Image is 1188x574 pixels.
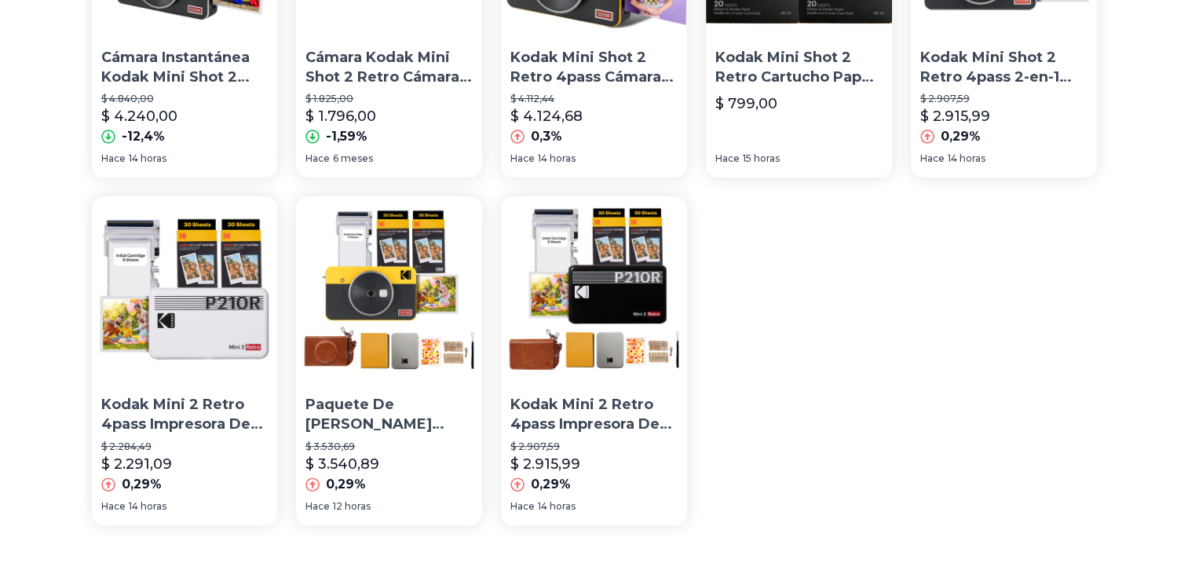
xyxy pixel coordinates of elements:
p: Paquete De [PERSON_NAME] Instantánea Kodak Mini Shot 2 Retro 2 En 1 [305,395,473,434]
p: $ 2.907,59 [920,93,1087,105]
span: 14 horas [129,500,166,513]
p: $ 799,00 [715,93,777,115]
p: Kodak Mini 2 Retro 4pass Impresora De Fotos Portátil (5,3x8,6cm) + Pack De Con 68 Hojas, Negro [510,395,678,434]
span: Hace [305,152,330,165]
p: 0,29% [122,475,162,494]
p: $ 3.540,89 [305,453,379,475]
p: $ 2.284,49 [101,441,269,453]
span: 15 horas [743,152,780,165]
p: Kodak Mini Shot 2 Retro 4pass 2-en-1 Cámara Instantánea Y Impresora De Fotos (5,3x8,6cm) + Pack C... [920,48,1087,87]
p: $ 2.907,59 [510,441,678,453]
span: Hace [101,152,126,165]
span: 6 meses [333,152,373,165]
p: $ 4.112,44 [510,93,678,105]
p: $ 2.915,99 [510,453,580,475]
p: Kodak Mini 2 Retro 4pass Impresora De Fotos Portátil (5,3x8,6cm) + Pack Con 68 Hojas, Blanco [101,395,269,434]
a: Paquete De Regalo De Cámara Instantánea Kodak Mini Shot 2 Retro 2 En 1Paquete De [PERSON_NAME] In... [296,196,482,525]
p: $ 1.796,00 [305,105,376,127]
span: Hace [715,152,740,165]
span: Hace [305,500,330,513]
img: Kodak Mini 2 Retro 4pass Impresora De Fotos Portátil (5,3x8,6cm) + Pack Con 68 Hojas, Blanco [92,196,278,382]
p: -12,4% [122,127,165,146]
p: $ 4.240,00 [101,105,177,127]
p: -1,59% [326,127,367,146]
p: $ 4.124,68 [510,105,583,127]
span: 12 horas [333,500,371,513]
span: Hace [510,152,535,165]
p: $ 1.825,00 [305,93,473,105]
span: Hace [101,500,126,513]
p: Cámara Instantánea Kodak Mini Shot 2 Retro Portátil -negro [101,48,269,87]
span: 14 horas [538,500,576,513]
img: Paquete De Regalo De Cámara Instantánea Kodak Mini Shot 2 Retro 2 En 1 [296,196,482,382]
p: 0,29% [326,475,366,494]
p: $ 4.840,00 [101,93,269,105]
img: Kodak Mini 2 Retro 4pass Impresora De Fotos Portátil (5,3x8,6cm) + Pack De Con 68 Hojas, Negro [501,196,687,382]
span: 14 horas [129,152,166,165]
p: $ 3.530,69 [305,441,473,453]
span: 14 horas [948,152,985,165]
p: Kodak Mini Shot 2 Retro Cartucho Papel Sticker Pack 40 Hojas [715,48,883,87]
span: 14 horas [538,152,576,165]
span: Hace [510,500,535,513]
p: Cámara Kodak Mini Shot 2 Retro Cámara E Impresora Portátil [305,48,473,87]
a: Kodak Mini 2 Retro 4pass Impresora De Fotos Portátil (5,3x8,6cm) + Pack Con 68 Hojas, BlancoKodak... [92,196,278,525]
p: 0,29% [941,127,981,146]
p: $ 2.291,09 [101,453,172,475]
a: Kodak Mini 2 Retro 4pass Impresora De Fotos Portátil (5,3x8,6cm) + Pack De Con 68 Hojas, NegroKod... [501,196,687,525]
p: Kodak Mini Shot 2 Retro 4pass Cámara Instantánea E Impresora [510,48,678,87]
p: $ 2.915,99 [920,105,990,127]
span: Hace [920,152,945,165]
p: 0,3% [531,127,562,146]
p: 0,29% [531,475,571,494]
